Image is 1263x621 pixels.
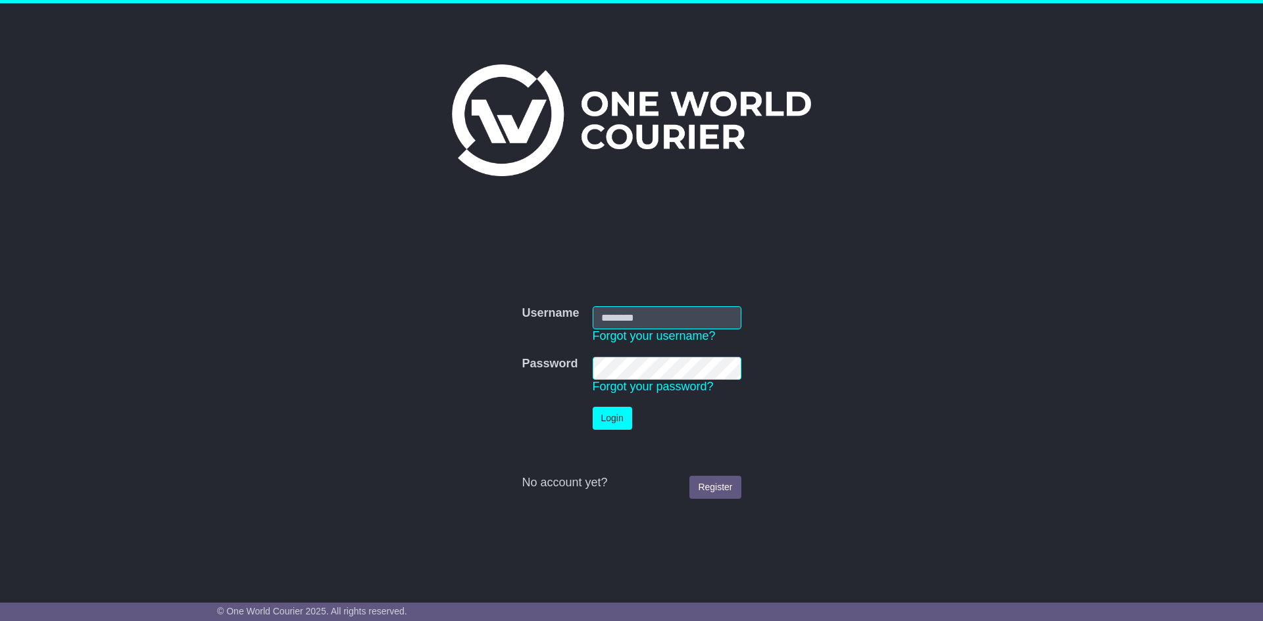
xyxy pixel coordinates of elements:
a: Register [689,476,741,499]
button: Login [593,407,632,430]
img: One World [452,64,811,176]
a: Forgot your username? [593,329,716,342]
label: Password [522,357,578,371]
label: Username [522,306,579,321]
a: Forgot your password? [593,380,714,393]
span: © One World Courier 2025. All rights reserved. [217,606,407,616]
div: No account yet? [522,476,741,490]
